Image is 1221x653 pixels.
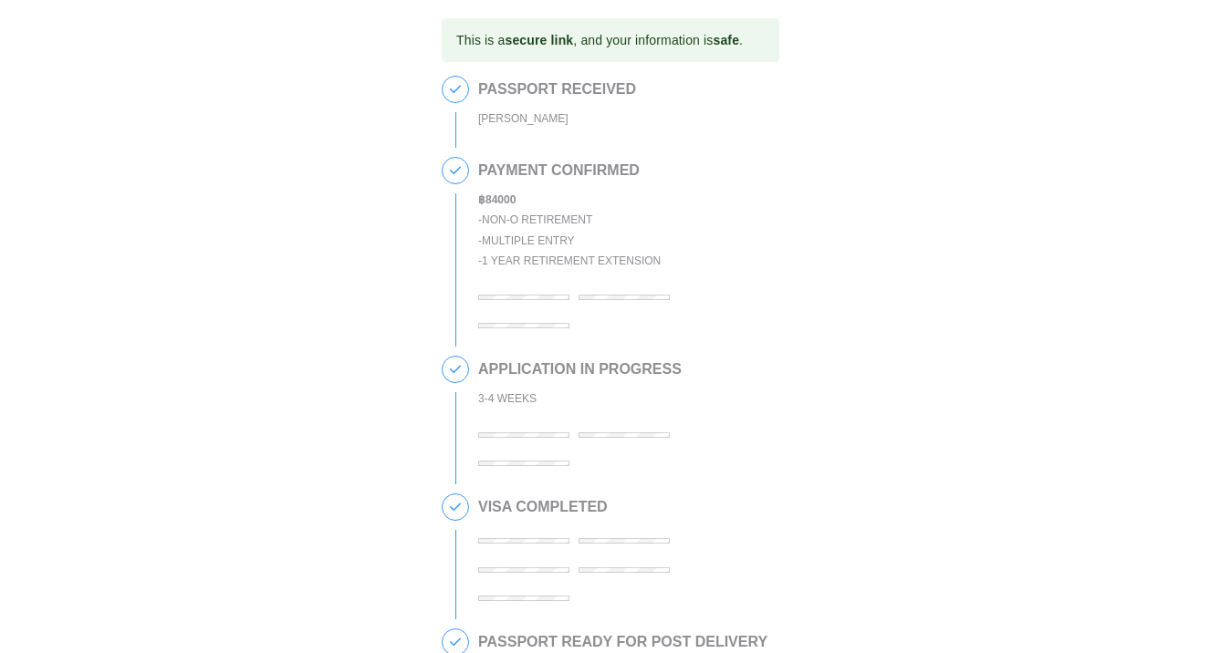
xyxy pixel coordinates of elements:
b: secure link [505,33,573,47]
div: - NON-O Retirement [478,210,770,231]
h2: VISA COMPLETED [478,499,770,515]
div: - 1 Year Retirement Extension [478,251,770,272]
span: 1 [443,77,468,102]
h2: PASSPORT RECEIVED [478,81,636,98]
b: ฿ 84000 [478,193,516,206]
span: 3 [443,357,468,382]
div: [PERSON_NAME] [478,109,636,130]
h2: PASSPORT READY FOR POST DELIVERY [478,634,767,650]
span: 4 [443,494,468,520]
div: This is a , and your information is . [456,24,743,57]
h2: PAYMENT CONFIRMED [478,162,770,179]
h2: APPLICATION IN PROGRESS [478,361,770,378]
span: 2 [443,158,468,183]
b: safe [713,33,739,47]
div: - Multiple entry [478,231,770,252]
div: 3-4 WEEKS [478,389,770,409]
